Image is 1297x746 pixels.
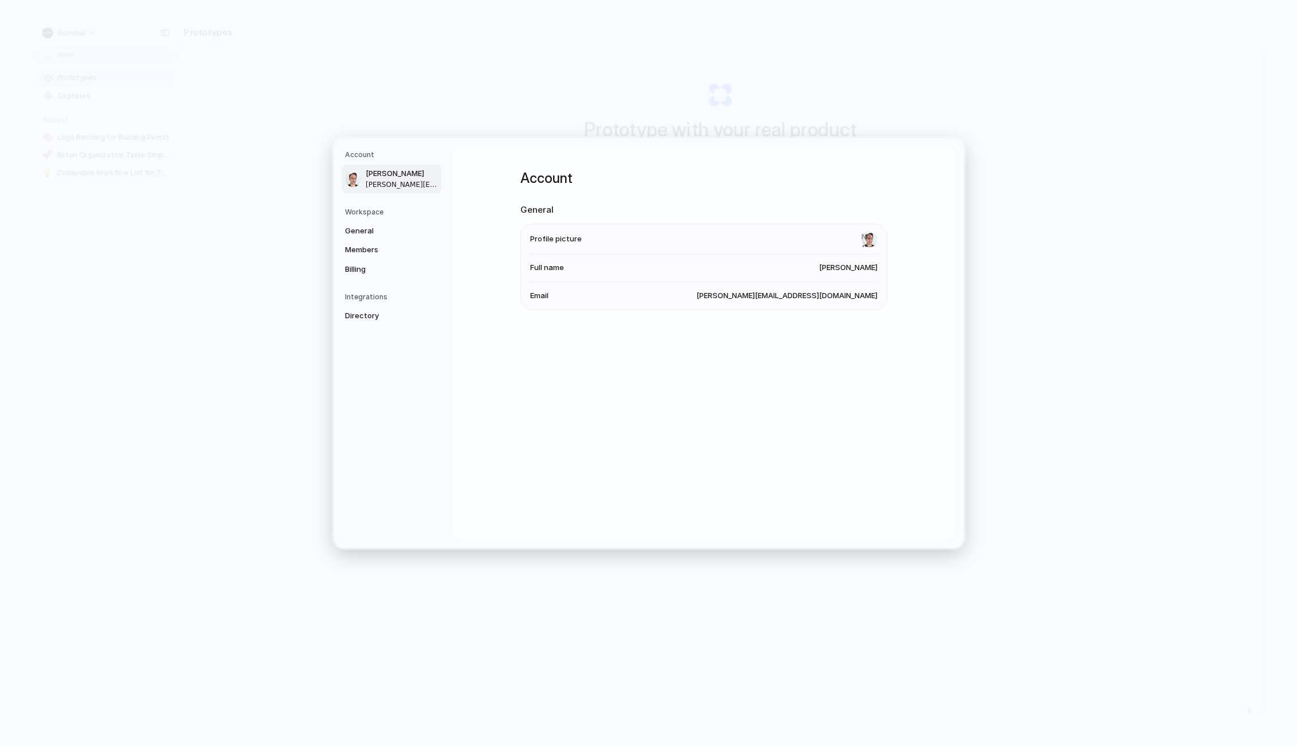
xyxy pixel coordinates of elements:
h5: Integrations [345,292,441,302]
a: Members [342,241,441,259]
span: [PERSON_NAME][EMAIL_ADDRESS][DOMAIN_NAME] [696,290,877,302]
span: Email [530,290,548,302]
span: General [345,225,418,236]
span: [PERSON_NAME] [819,262,877,274]
span: Members [345,244,418,256]
span: [PERSON_NAME][EMAIL_ADDRESS][DOMAIN_NAME] [366,179,439,189]
a: General [342,221,441,240]
span: [PERSON_NAME] [366,168,439,179]
a: Billing [342,260,441,278]
h5: Account [345,150,441,160]
h1: Account [520,168,887,189]
a: Directory [342,307,441,325]
span: Directory [345,310,418,322]
span: Profile picture [530,233,582,245]
span: Full name [530,262,564,274]
h2: General [520,204,887,217]
span: Billing [345,263,418,275]
a: [PERSON_NAME][PERSON_NAME][EMAIL_ADDRESS][DOMAIN_NAME] [342,165,441,193]
h5: Workspace [345,206,441,217]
